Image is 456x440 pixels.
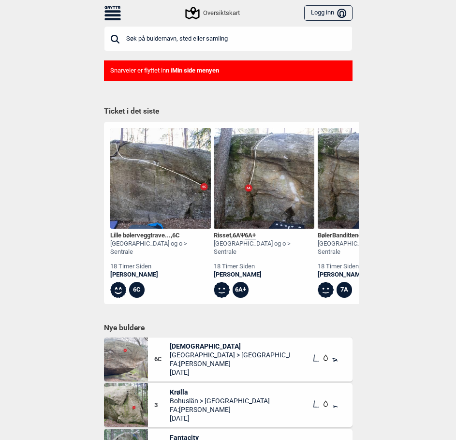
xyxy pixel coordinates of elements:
[104,106,353,117] h1: Ticket i det siste
[214,271,314,279] a: [PERSON_NAME]
[110,240,211,256] div: [GEOGRAPHIC_DATA] og o > Sentrale
[154,355,170,364] span: 6C
[170,351,290,359] span: [GEOGRAPHIC_DATA] > [GEOGRAPHIC_DATA]
[233,282,249,298] div: 6A+
[233,232,240,239] span: 6A
[245,232,256,239] span: 6A+
[214,232,314,240] div: Risset , Ψ
[318,271,418,279] a: [PERSON_NAME]
[110,271,211,279] a: [PERSON_NAME]
[110,263,211,271] div: 18 timer siden
[104,337,148,381] img: Huddodaren
[318,263,418,271] div: 18 timer siden
[170,396,270,405] span: Bohuslän > [GEOGRAPHIC_DATA]
[110,128,211,229] img: Lille bolerveggtraversen 220127
[104,60,353,81] div: Snarveier er flyttet inn i
[304,5,352,21] button: Logg inn
[318,232,418,240] div: BølerBandittene , Ψ
[104,337,353,381] div: Huddodaren6C[DEMOGRAPHIC_DATA][GEOGRAPHIC_DATA] > [GEOGRAPHIC_DATA]FA:[PERSON_NAME][DATE]
[318,128,418,229] img: Boler Bandittene 200324
[104,26,353,51] input: Søk på buldernavn, sted eller samling
[170,414,270,423] span: [DATE]
[337,282,353,298] div: 7A
[172,232,180,239] span: 6C
[214,128,314,229] img: Risset 200322
[104,323,353,333] h1: Nye buldere
[170,368,290,377] span: [DATE]
[104,383,353,427] div: Krolla3KrøllaBohuslän > [GEOGRAPHIC_DATA]FA:[PERSON_NAME][DATE]
[110,232,211,240] div: Lille bølerveggtrave... ,
[170,342,290,351] span: [DEMOGRAPHIC_DATA]
[129,282,145,298] div: 6C
[104,383,148,427] img: Krolla
[154,401,170,410] span: 3
[214,263,314,271] div: 18 timer siden
[187,7,240,19] div: Oversiktskart
[170,359,290,368] span: FA: [PERSON_NAME]
[172,67,219,74] b: Min side menyen
[170,405,270,414] span: FA: [PERSON_NAME]
[214,240,314,256] div: [GEOGRAPHIC_DATA] og o > Sentrale
[170,388,270,396] span: Krølla
[318,240,418,256] div: [GEOGRAPHIC_DATA] og o > Sentrale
